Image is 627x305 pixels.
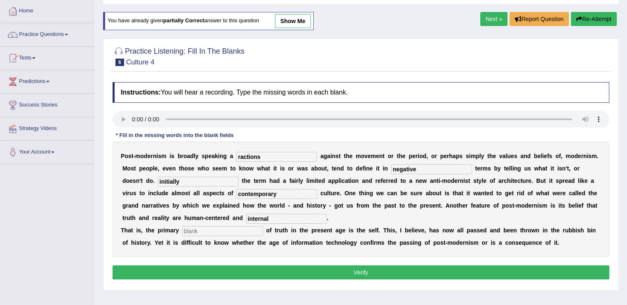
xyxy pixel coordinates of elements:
b: g [517,165,521,172]
b: p [476,153,479,159]
b: l [194,153,195,159]
a: Next » [480,12,507,26]
b: y [195,153,199,159]
b: n [365,177,369,184]
b: i [330,153,332,159]
b: a [327,153,331,159]
b: t [348,177,350,184]
b: e [444,153,447,159]
b: r [259,177,261,184]
b: e [390,177,394,184]
b: a [453,153,456,159]
b: i [512,165,514,172]
b: m [310,177,315,184]
b: h [181,165,185,172]
b: e [477,165,480,172]
b: a [273,177,276,184]
b: e [412,153,416,159]
b: e [191,165,195,172]
b: o [184,165,188,172]
a: Your Account [0,141,94,161]
b: t [268,165,270,172]
span: 6 [115,59,124,66]
div: * Fill in the missing words into the blank fields [113,132,237,139]
b: i [273,165,275,172]
b: s [459,153,463,159]
b: e [219,165,222,172]
b: n [153,153,157,159]
b: a [542,165,545,172]
b: h [346,153,350,159]
b: m [592,153,596,159]
b: t [383,153,385,159]
b: m [566,153,571,159]
b: i [376,165,378,172]
b: i [315,177,316,184]
b: o [288,165,292,172]
b: e [376,153,379,159]
b: i [350,177,352,184]
b: r [434,153,437,159]
b: M [122,165,127,172]
b: o [402,177,406,184]
b: r [386,177,388,184]
b: r [416,153,418,159]
b: d [322,177,325,184]
b: o [206,165,209,172]
b: t [545,165,547,172]
b: h [399,153,402,159]
b: m [161,153,166,159]
b: . [153,177,155,184]
b: , [569,165,571,172]
b: s [212,165,216,172]
b: h [489,153,493,159]
b: w [197,165,202,172]
b: n [384,165,388,172]
b: , [561,153,562,159]
b: u [322,165,325,172]
b: r [375,177,377,184]
b: r [581,153,583,159]
b: s [158,153,161,159]
b: o [431,153,435,159]
b: p [331,177,335,184]
b: i [542,153,544,159]
b: , [426,153,428,159]
b: t [254,177,256,184]
b: d [527,153,531,159]
small: Culture 4 [126,58,155,66]
b: m [471,153,476,159]
b: a [320,153,324,159]
b: P [121,153,124,159]
b: m [261,177,266,184]
b: a [328,177,331,184]
b: l [338,177,340,184]
b: s [559,165,562,172]
b: f [559,153,561,159]
button: Report Question [510,12,569,26]
b: r [480,165,482,172]
b: d [341,165,344,172]
b: - [133,153,135,159]
input: blank [236,152,317,162]
b: o [555,153,559,159]
b: r [391,153,393,159]
b: p [456,153,460,159]
b: o [146,165,150,172]
b: g [223,153,227,159]
b: v [499,153,503,159]
b: t [347,165,349,172]
b: f [289,177,291,184]
b: v [364,153,368,159]
b: b [534,153,538,159]
b: l [511,165,512,172]
b: partially correct [163,18,204,24]
b: s [202,153,205,159]
b: e [247,177,251,184]
b: i [469,153,471,159]
b: e [578,153,581,159]
b: d [146,177,150,184]
b: r [388,177,390,184]
b: o [574,165,578,172]
b: e [402,153,406,159]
